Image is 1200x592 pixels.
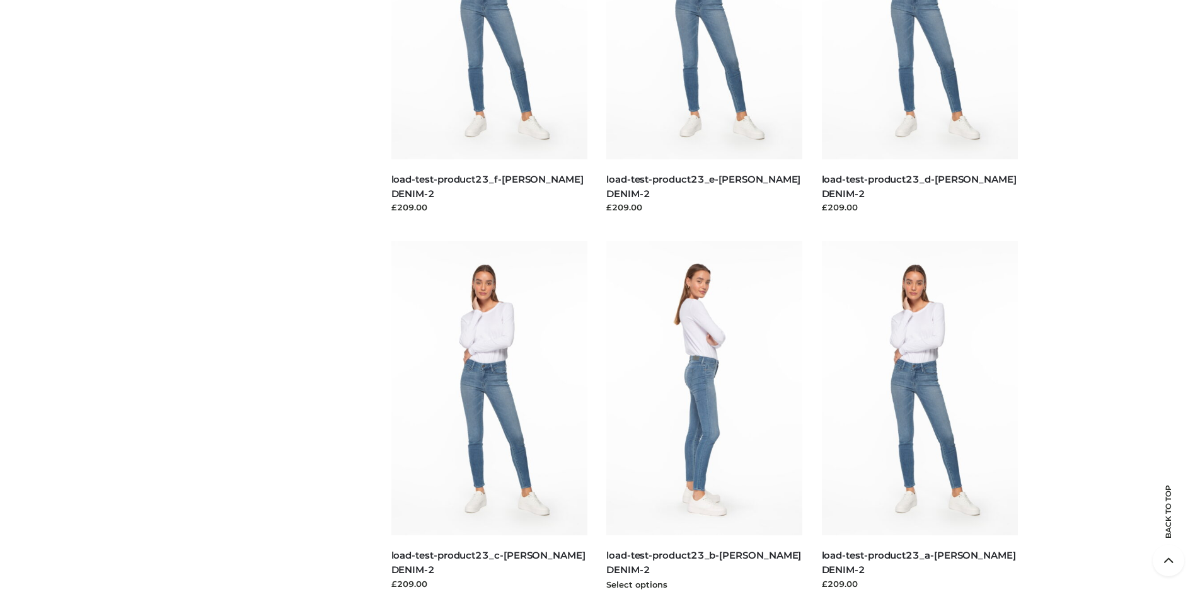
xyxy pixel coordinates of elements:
a: load-test-product23_a-[PERSON_NAME] DENIM-2 [822,549,1016,576]
div: £209.00 [822,578,1018,590]
a: load-test-product23_c-[PERSON_NAME] DENIM-2 [391,549,586,576]
a: Select options [606,579,667,589]
a: load-test-product23_b-[PERSON_NAME] DENIM-2 [606,549,801,576]
div: £209.00 [606,201,803,213]
span: Back to top [1153,507,1184,538]
a: load-test-product23_f-[PERSON_NAME] DENIM-2 [391,173,584,200]
div: £209.00 [391,201,588,213]
div: £209.00 [391,578,588,590]
div: £209.00 [822,201,1018,213]
a: load-test-product23_e-[PERSON_NAME] DENIM-2 [606,173,800,200]
a: load-test-product23_d-[PERSON_NAME] DENIM-2 [822,173,1017,200]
